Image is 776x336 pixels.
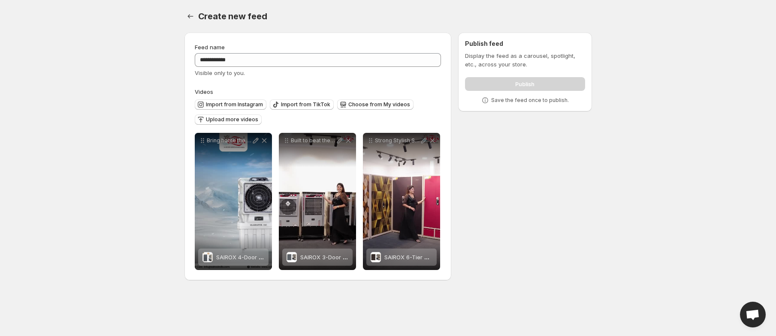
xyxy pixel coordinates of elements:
p: Built to beat the heat experience heavy-duty cooling with Sairox Metal Coolers contact - [PHONE_N... [291,137,335,144]
img: SAIROX 3-Door Wall Shoe Rack – 6 Shelves, 16–18 Pair Capacity [287,252,297,262]
span: Upload more videos [206,116,258,123]
button: Import from TikTok [270,99,334,110]
p: Display the feed as a carousel, spotlight, etc., across your store. [465,51,585,69]
span: SAIROX 3-Door Wall Shoe Rack – 6 Shelves, 16–18 Pair Capacity [300,254,472,261]
p: Bring home the breeze Sairox Coolers engineered to beat the heat and bring the [MEDICAL_DATA] rig... [207,137,251,144]
span: Create new feed [198,11,267,21]
span: Import from TikTok [281,101,330,108]
span: SAIROX 6-Tier Wall Shoe Rack – Metal, 16–18 Pairs [384,254,519,261]
a: Open chat [740,302,766,327]
span: Feed name [195,44,225,51]
span: Videos [195,88,213,95]
img: SAIROX 6-Tier Wall Shoe Rack – Metal, 16–18 Pairs [371,252,381,262]
button: Settings [184,10,196,22]
span: SAIROX 4-Door Wall Shoe Rack – 8 Tiers, Fits 28 Pairs [216,254,362,261]
img: SAIROX 4-Door Wall Shoe Rack – 8 Tiers, Fits 28 Pairs [202,252,213,262]
p: Strong Stylish Spacious Sairox Almirah where durability meets design to organize your world effor... [375,137,420,144]
div: Built to beat the heat experience heavy-duty cooling with Sairox Metal Coolers contact - [PHONE_N... [279,133,356,270]
button: Import from Instagram [195,99,266,110]
span: Import from Instagram [206,101,263,108]
button: Upload more videos [195,114,262,125]
span: Choose from My videos [348,101,410,108]
button: Choose from My videos [337,99,414,110]
div: Bring home the breeze Sairox Coolers engineered to beat the heat and bring the [MEDICAL_DATA] rig... [195,133,272,270]
span: Visible only to you. [195,69,245,76]
div: Strong Stylish Spacious Sairox Almirah where durability meets design to organize your world effor... [363,133,440,270]
h2: Publish feed [465,39,585,48]
p: Save the feed once to publish. [491,97,569,104]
